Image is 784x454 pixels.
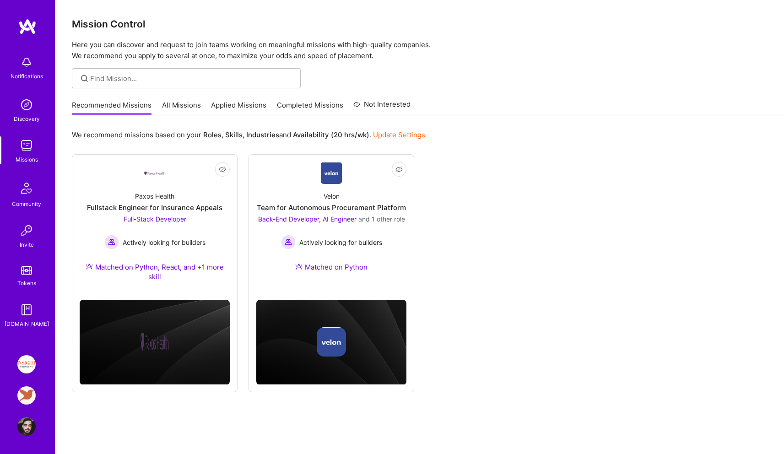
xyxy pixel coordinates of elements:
span: Actively looking for builders [123,238,205,247]
img: Actively looking for builders [281,235,296,249]
span: Actively looking for builders [299,238,382,247]
span: and 1 other role [358,215,405,223]
span: Full-Stack Developer [124,215,186,223]
i: icon EyeClosed [395,166,403,173]
p: Here you can discover and request to join teams working on meaningful missions with high-quality ... [72,39,768,61]
div: [DOMAIN_NAME] [5,319,49,329]
i: icon EyeClosed [219,166,226,173]
a: Robynn AI: Full-Stack Engineer to Build Multi-Agent Marketing Platform [15,386,38,405]
a: Company LogoPaxos HealthFullstack Engineer for Insurance AppealsFull-Stack Developer Actively loo... [80,162,230,292]
div: Matched on Python [295,262,368,272]
a: Applied Missions [211,100,266,115]
a: Recommended Missions [72,100,151,115]
div: Discovery [14,114,40,124]
div: Fullstack Engineer for Insurance Appeals [87,203,222,212]
a: User Avatar [15,417,38,436]
div: Invite [20,240,34,249]
img: Company logo [140,327,169,357]
img: guide book [17,301,36,319]
a: All Missions [162,100,201,115]
img: Insight Partners: Data & AI - Sourcing [17,355,36,373]
b: Roles [203,130,222,139]
div: Notifications [11,71,43,81]
img: Actively looking for builders [104,235,119,249]
a: Completed Missions [277,100,343,115]
a: Insight Partners: Data & AI - Sourcing [15,355,38,373]
img: Ateam Purple Icon [295,263,303,270]
img: logo [18,18,37,35]
input: Find Mission... [90,74,294,83]
img: teamwork [17,136,36,155]
img: Company Logo [144,171,166,176]
p: We recommend missions based on your , , and . [72,130,425,140]
img: Company Logo [321,162,342,184]
h3: Mission Control [72,18,768,30]
div: Team for Autonomous Procurement Platform [257,203,406,212]
a: Update Settings [373,130,425,139]
img: Company logo [317,327,346,357]
b: Industries [246,130,279,139]
img: cover [80,300,230,384]
img: bell [17,53,36,71]
img: Robynn AI: Full-Stack Engineer to Build Multi-Agent Marketing Platform [17,386,36,405]
img: Ateam Purple Icon [86,263,93,270]
img: cover [256,300,406,384]
img: tokens [21,266,32,275]
div: Velon [324,191,340,201]
img: User Avatar [17,417,36,436]
div: Community [12,199,41,209]
div: Paxos Health [135,191,174,201]
b: Skills [225,130,243,139]
i: icon SearchGrey [79,73,90,84]
a: Company LogoVelonTeam for Autonomous Procurement PlatformBack-End Developer, AI Engineer and 1 ot... [256,162,406,283]
span: Back-End Developer, AI Engineer [258,215,357,223]
img: Community [16,177,38,199]
div: Tokens [17,278,36,288]
div: Matched on Python, React, and +1 more skill [80,262,230,281]
a: Not Interested [353,99,411,115]
div: Missions [16,155,38,164]
img: Invite [17,222,36,240]
img: discovery [17,96,36,114]
b: Availability (20 hrs/wk) [293,130,369,139]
